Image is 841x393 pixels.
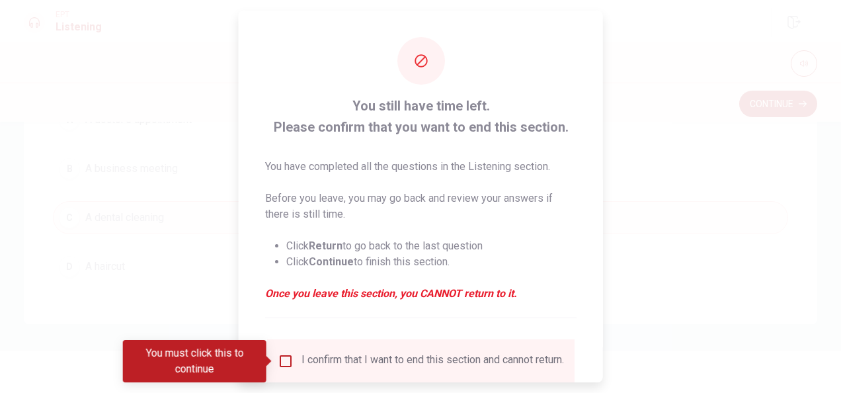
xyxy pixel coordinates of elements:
li: Click to go back to the last question [286,238,577,254]
p: You have completed all the questions in the Listening section. [265,159,577,175]
p: Before you leave, you may go back and review your answers if there is still time. [265,191,577,222]
li: Click to finish this section. [286,254,577,270]
span: You still have time left. Please confirm that you want to end this section. [265,95,577,138]
strong: Return [309,240,342,252]
strong: Continue [309,255,354,268]
div: I confirm that I want to end this section and cannot return. [301,353,564,369]
em: Once you leave this section, you CANNOT return to it. [265,286,577,302]
div: You must click this to continue [123,340,266,382]
span: You must click this to continue [278,353,294,369]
